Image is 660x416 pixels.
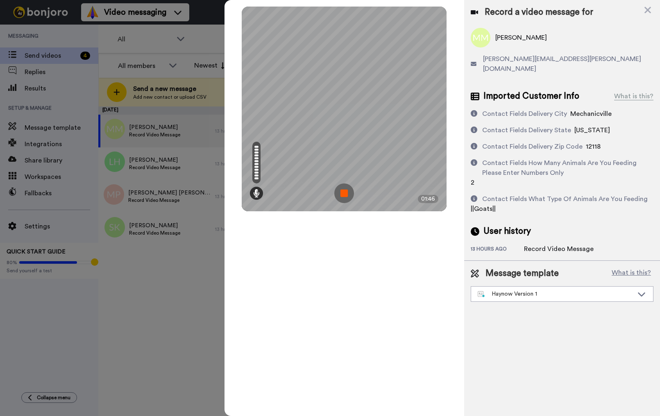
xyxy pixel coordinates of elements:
span: [PERSON_NAME][EMAIL_ADDRESS][PERSON_NAME][DOMAIN_NAME] [483,54,653,74]
div: Contact Fields Delivery State [482,125,571,135]
div: Contact Fields Delivery Zip Code [482,142,583,151]
div: Contact Fields How Many Animals Are You Feeding Please Enter Numbers Only [482,158,650,178]
div: 13 hours ago [471,246,524,254]
div: What is this? [614,91,653,101]
div: Haynow Version 1 [478,290,633,298]
div: Contact Fields What Type Of Animals Are You Feeding [482,194,648,204]
img: ic_record_stop.svg [334,183,354,203]
span: Imported Customer Info [483,90,579,102]
span: Mechanicville [570,111,612,117]
span: Message template [485,267,559,280]
div: Record Video Message [524,244,594,254]
button: What is this? [609,267,653,280]
img: nextgen-template.svg [478,291,485,298]
span: 2 [471,179,474,186]
div: Contact Fields Delivery City [482,109,567,119]
span: User history [483,225,531,237]
span: 12118 [586,143,601,150]
span: [US_STATE] [574,127,610,133]
span: ||Goats|| [471,206,496,212]
div: 01:46 [418,195,438,203]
